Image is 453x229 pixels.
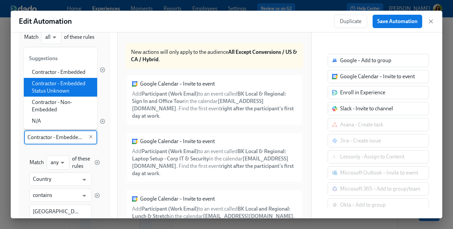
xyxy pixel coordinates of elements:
div: Lessonly - Assign to Content [340,153,404,160]
a: Microsoft Outlook – Invite to event [328,166,429,180]
li: Contractor - Embedded [24,67,97,78]
div: Jira – Create issue [340,137,381,144]
a: Asana - Create task [328,118,429,131]
span: Duplicate [340,18,362,25]
a: Okta – Add to group [328,198,429,212]
button: Clear [87,133,95,141]
span: New actions will only apply to the audience . [131,49,297,63]
button: Open [79,191,89,201]
li: Contractor - Non-Embedded [24,97,97,115]
div: Asana - Create task [340,121,383,128]
button: Duplicate [334,15,367,28]
button: Save Automation [373,15,422,28]
div: Slack - Invite to channel [328,102,429,115]
div: Okta – Add to group [340,201,386,209]
a: Microsoft 365 – Add to group/team [328,182,429,196]
div: Google Calendar – Invite to eventAddParticipant (Work Email)to an event calledBK Local & Regional... [126,131,303,184]
div: Please activate the Asana integration to use this action [328,118,429,131]
div: Please activate the Okta API integration to use this action [328,198,429,212]
div: all [41,30,61,44]
div: of these rules [72,155,94,170]
li: N/A [24,115,97,127]
div: any [47,155,69,169]
div: Please activate the Lessonly integration to use this action [328,150,429,163]
div: Match [29,159,44,166]
span: Save Automation [377,18,417,25]
div: Google Calendar – Invite to event [328,70,429,83]
div: of these rules [64,33,94,41]
div: Please activate the Jira integration to use this action [328,134,429,147]
div: Enroll in Experience [340,89,385,96]
div: Enroll in Experience [328,86,429,99]
div: Please activate the Microsoft integration to use this action [328,166,429,180]
div: Google Calendar – Invite to eventAddParticipant (Work Email)to an event calledBK Local & Regional... [126,74,303,126]
div: Google Calendar – Invite to event [340,73,415,80]
h1: Edit Automation [19,16,72,26]
div: Match [24,33,39,41]
a: Lessonly - Assign to Content [328,150,429,163]
div: Slack - Invite to channel [340,105,393,112]
div: Please activate the Microsoft integration to use this action [328,182,429,196]
div: Suggestions [24,50,97,67]
li: Contractor - Embedded Status Unknown [24,78,97,97]
div: Google – Add to group [328,54,429,67]
a: Jira – Create issue [328,134,429,147]
div: Microsoft 365 – Add to group/team [340,185,420,193]
div: Google – Add to group [340,57,391,64]
div: Microsoft Outlook – Invite to event [340,169,418,177]
button: Open [79,175,89,185]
